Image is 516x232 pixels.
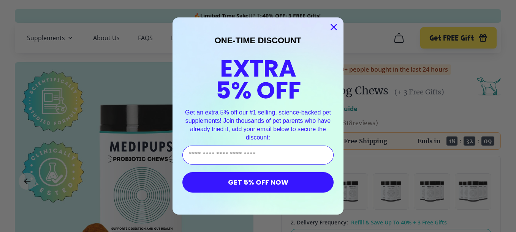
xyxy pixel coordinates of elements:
span: ONE-TIME DISCOUNT [215,36,302,45]
span: 5% OFF [215,74,301,107]
button: GET 5% OFF NOW [182,172,334,193]
button: Close dialog [327,20,340,34]
span: Get an extra 5% off our #1 selling, science-backed pet supplements! Join thousands of pet parents... [185,109,331,140]
span: EXTRA [220,52,296,85]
